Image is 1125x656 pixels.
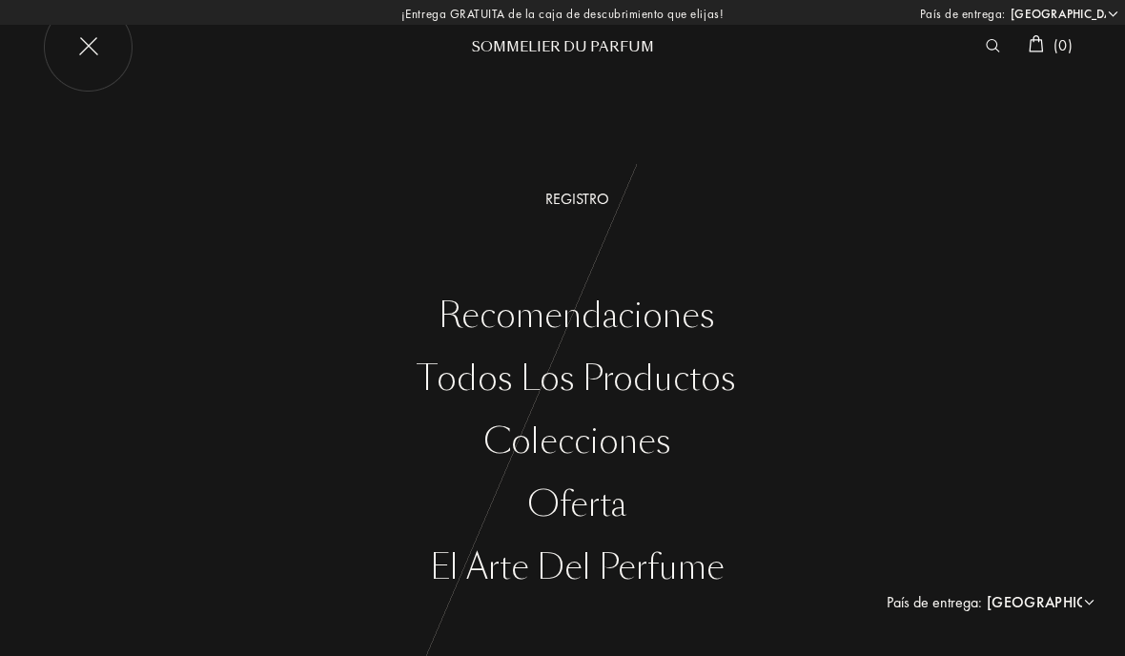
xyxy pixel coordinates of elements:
a: Colecciones [29,422,1125,461]
a: Registro [29,188,1125,211]
div: Sommelier du Parfum [448,37,677,57]
span: ( 0 ) [1053,35,1073,55]
a: Recomendaciones [29,297,1125,336]
img: cart_white.svg [1029,36,1044,53]
span: País de entrega: [887,591,982,614]
a: Oferta [29,485,1125,524]
a: Todos los productos [29,359,1125,399]
img: burger_white_close.png [43,2,133,92]
span: País de entrega: [920,5,1006,24]
a: El arte del perfume [29,548,1125,587]
img: search_icn_white.svg [986,40,1000,53]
